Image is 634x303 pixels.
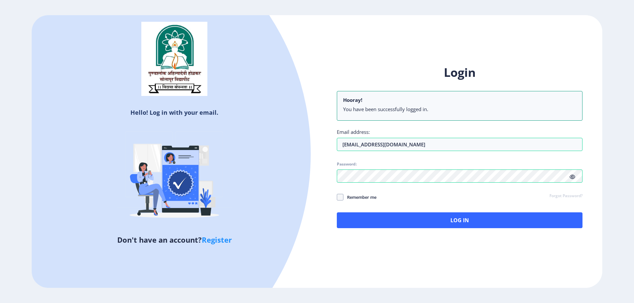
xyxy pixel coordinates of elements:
a: Forgot Password? [549,193,582,199]
li: You have been successfully logged in. [343,106,576,112]
h1: Login [337,65,582,80]
b: Hooray! [343,97,362,103]
h5: Don't have an account? [37,234,312,245]
img: sulogo.png [141,22,207,96]
button: Log In [337,212,582,228]
span: Remember me [343,193,376,201]
img: Verified-rafiki.svg [117,119,232,234]
a: Register [202,235,232,245]
label: Email address: [337,129,370,135]
label: Password: [337,162,357,167]
input: Email address [337,138,582,151]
